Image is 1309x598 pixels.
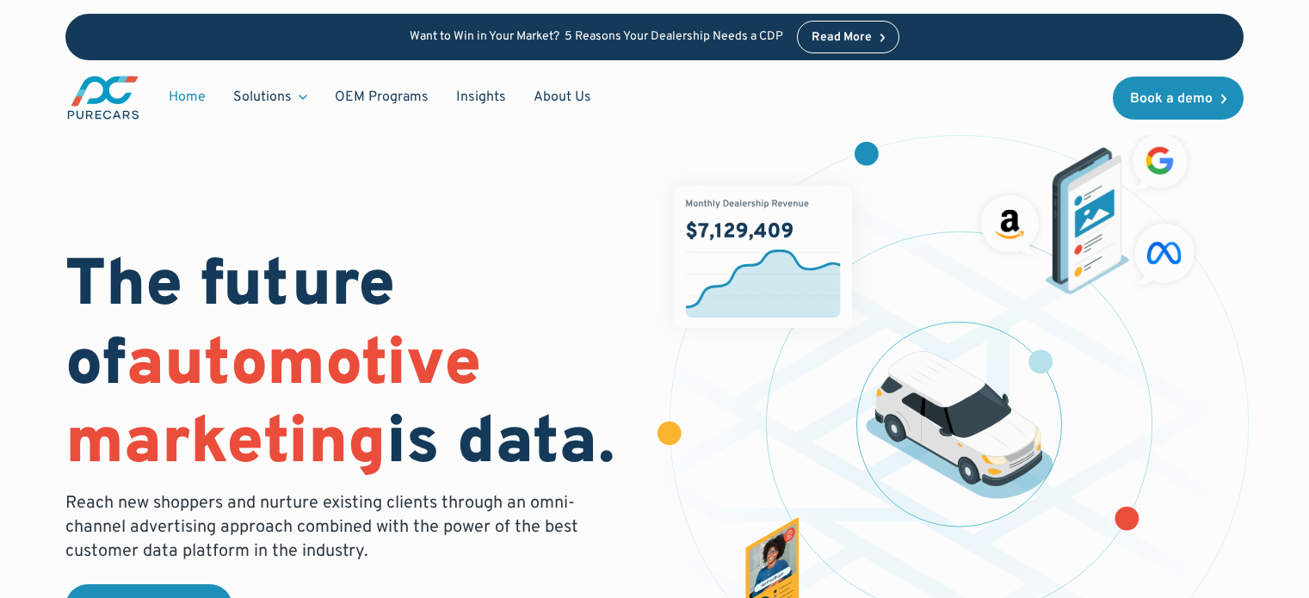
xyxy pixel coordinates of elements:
[233,88,292,107] div: Solutions
[812,32,872,44] div: Read More
[1130,92,1213,106] div: Book a demo
[65,491,589,564] p: Reach new shoppers and nurture existing clients through an omni-channel advertising approach comb...
[65,74,141,121] img: purecars logo
[866,351,1053,499] img: illustration of a vehicle
[973,126,1204,295] img: ads on social media and advertising partners
[321,81,442,114] a: OEM Programs
[410,30,783,45] p: Want to Win in Your Market? 5 Reasons Your Dealership Needs a CDP
[65,249,633,484] h1: The future of is data.
[675,186,853,328] img: chart showing monthly dealership revenue of $7m
[155,81,219,114] a: Home
[442,81,520,114] a: Insights
[65,74,141,121] a: main
[219,81,321,114] div: Solutions
[520,81,605,114] a: About Us
[797,21,900,53] a: Read More
[65,325,481,486] span: automotive marketing
[1113,77,1244,120] a: Book a demo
